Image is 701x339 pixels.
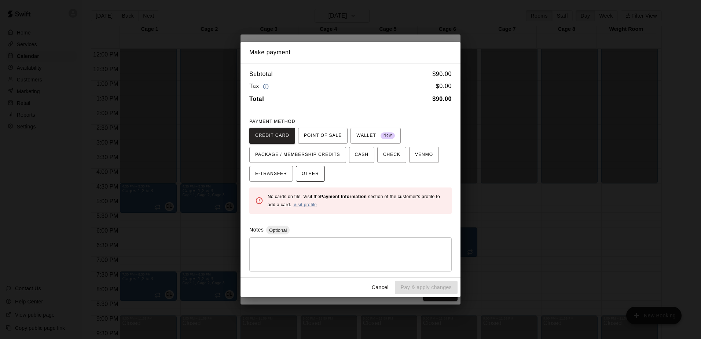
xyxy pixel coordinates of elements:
[255,149,340,161] span: PACKAGE / MEMBERSHIP CREDITS
[249,128,295,144] button: CREDIT CARD
[415,149,433,161] span: VENMO
[436,81,452,91] h6: $ 0.00
[409,147,439,163] button: VENMO
[304,130,342,142] span: POINT OF SALE
[249,81,271,91] h6: Tax
[296,166,325,182] button: OTHER
[381,131,395,141] span: New
[249,119,295,124] span: PAYMENT METHOD
[249,166,293,182] button: E-TRANSFER
[355,149,368,161] span: CASH
[432,69,452,79] h6: $ 90.00
[432,96,452,102] b: $ 90.00
[241,42,460,63] h2: Make payment
[320,194,367,199] b: Payment Information
[350,128,401,144] button: WALLET New
[249,96,264,102] b: Total
[255,130,289,142] span: CREDIT CARD
[255,168,287,180] span: E-TRANSFER
[302,168,319,180] span: OTHER
[377,147,406,163] button: CHECK
[266,227,290,233] span: Optional
[383,149,400,161] span: CHECK
[349,147,374,163] button: CASH
[356,130,395,142] span: WALLET
[268,194,440,207] span: No cards on file. Visit the section of the customer's profile to add a card.
[298,128,348,144] button: POINT OF SALE
[293,202,317,207] a: Visit profile
[368,281,392,294] button: Cancel
[249,227,264,233] label: Notes
[249,69,273,79] h6: Subtotal
[249,147,346,163] button: PACKAGE / MEMBERSHIP CREDITS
